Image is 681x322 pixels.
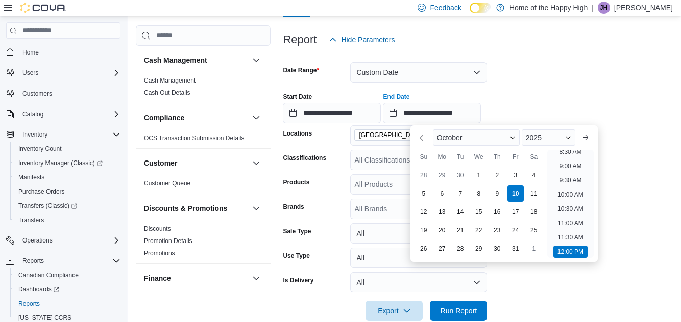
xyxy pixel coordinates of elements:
[144,203,227,213] h3: Discounts & Promotions
[555,160,586,172] li: 9:00 AM
[2,86,125,101] button: Customers
[18,234,57,247] button: Operations
[283,203,304,211] label: Brands
[18,67,42,79] button: Users
[18,234,120,247] span: Operations
[144,180,190,187] a: Customer Queue
[14,185,69,198] a: Purchase Orders
[22,257,44,265] span: Reports
[18,202,77,210] span: Transfers (Classic)
[22,236,53,245] span: Operations
[434,222,450,238] div: day-20
[14,214,48,226] a: Transfers
[10,199,125,213] a: Transfers (Classic)
[553,217,588,229] li: 11:00 AM
[14,269,83,281] a: Canadian Compliance
[507,204,524,220] div: day-17
[14,143,66,155] a: Inventory Count
[470,3,491,13] input: Dark Mode
[18,159,103,167] span: Inventory Manager (Classic)
[144,249,175,257] span: Promotions
[614,2,673,14] p: [PERSON_NAME]
[526,240,542,257] div: day-1
[14,283,120,296] span: Dashboards
[437,133,463,142] span: October
[489,240,505,257] div: day-30
[144,77,196,84] a: Cash Management
[471,222,487,238] div: day-22
[452,240,469,257] div: day-28
[416,185,432,202] div: day-5
[10,268,125,282] button: Canadian Compliance
[489,204,505,220] div: day-16
[416,222,432,238] div: day-19
[416,167,432,183] div: day-28
[415,166,543,258] div: October, 2025
[471,149,487,165] div: We
[489,185,505,202] div: day-9
[18,285,59,293] span: Dashboards
[18,300,40,308] span: Reports
[283,93,312,101] label: Start Date
[526,222,542,238] div: day-25
[18,108,47,120] button: Catalog
[350,223,487,244] button: All
[14,283,63,296] a: Dashboards
[452,185,469,202] div: day-7
[452,167,469,183] div: day-30
[18,255,120,267] span: Reports
[2,66,125,80] button: Users
[136,177,271,194] div: Customer
[507,240,524,257] div: day-31
[10,184,125,199] button: Purchase Orders
[14,200,81,212] a: Transfers (Classic)
[283,154,326,162] label: Classifications
[526,204,542,220] div: day-18
[18,187,65,196] span: Purchase Orders
[471,204,487,220] div: day-15
[350,62,487,83] button: Custom Date
[341,35,395,45] span: Hide Parameters
[144,89,190,97] span: Cash Out Details
[250,54,262,66] button: Cash Management
[22,90,52,98] span: Customers
[144,237,192,245] span: Promotion Details
[22,110,43,118] span: Catalog
[509,2,588,14] p: Home of the Happy High
[18,46,43,59] a: Home
[18,128,52,141] button: Inventory
[555,174,586,186] li: 9:30 AM
[489,149,505,165] div: Th
[18,271,79,279] span: Canadian Compliance
[14,171,120,183] span: Manifests
[452,204,469,220] div: day-14
[144,134,245,142] span: OCS Transaction Submission Details
[14,171,48,183] a: Manifests
[250,112,262,124] button: Compliance
[144,203,248,213] button: Discounts & Promotions
[526,167,542,183] div: day-4
[144,179,190,187] span: Customer Queue
[507,149,524,165] div: Fr
[18,108,120,120] span: Catalog
[553,246,588,258] li: 12:00 PM
[507,185,524,202] div: day-10
[553,203,588,215] li: 10:30 AM
[144,225,171,232] a: Discounts
[416,149,432,165] div: Su
[555,146,586,158] li: 8:30 AM
[471,167,487,183] div: day-1
[144,55,207,65] h3: Cash Management
[434,185,450,202] div: day-6
[18,255,48,267] button: Reports
[577,129,594,146] button: Next month
[14,157,120,169] span: Inventory Manager (Classic)
[283,276,313,284] label: Is Delivery
[489,222,505,238] div: day-23
[433,129,520,146] div: Button. Open the month selector. October is currently selected.
[144,55,248,65] button: Cash Management
[14,269,120,281] span: Canadian Compliance
[553,189,588,201] li: 10:00 AM
[10,213,125,227] button: Transfers
[18,145,62,153] span: Inventory Count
